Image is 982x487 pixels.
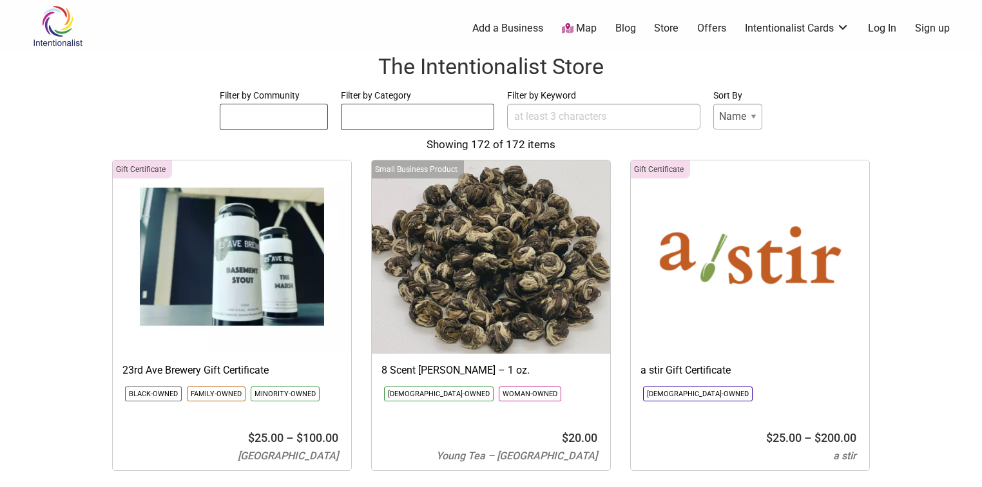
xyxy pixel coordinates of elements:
li: Click to show only this community [643,387,753,401]
span: $ [766,431,773,444]
label: Sort By [713,88,762,104]
a: Offers [697,21,726,35]
a: Sign up [915,21,950,35]
a: Store [654,21,679,35]
div: Showing 172 of 172 items [13,137,969,153]
bdi: 20.00 [562,431,597,444]
label: Filter by Category [341,88,494,104]
img: Young Tea 8 Scent Jasmine Green Pearl [372,160,610,354]
span: – [804,431,812,444]
span: $ [814,431,821,444]
bdi: 100.00 [296,431,338,444]
li: Click to show only this community [499,387,561,401]
a: Add a Business [472,21,543,35]
div: Click to show only this category [372,160,464,178]
span: [GEOGRAPHIC_DATA] [238,450,338,462]
span: $ [248,431,255,444]
div: Click to show only this category [113,160,172,178]
bdi: 25.00 [766,431,802,444]
span: a stir [833,450,856,462]
input: at least 3 characters [507,104,700,129]
img: Intentionalist [27,5,88,47]
h3: 8 Scent [PERSON_NAME] – 1 oz. [381,363,601,377]
bdi: 25.00 [248,431,284,444]
a: Map [562,21,597,36]
h3: a stir Gift Certificate [640,363,860,377]
a: Blog [615,21,636,35]
span: – [286,431,294,444]
h1: The Intentionalist Store [13,52,969,82]
li: Click to show only this community [125,387,182,401]
li: Click to show only this community [251,387,320,401]
li: Click to show only this community [384,387,494,401]
li: Click to show only this community [187,387,246,401]
a: Intentionalist Cards [745,21,849,35]
label: Filter by Community [220,88,328,104]
span: $ [562,431,568,444]
div: Click to show only this category [631,160,690,178]
bdi: 200.00 [814,431,856,444]
label: Filter by Keyword [507,88,700,104]
span: $ [296,431,303,444]
a: Log In [868,21,896,35]
h3: 23rd Ave Brewery Gift Certificate [122,363,342,377]
span: Young Tea – [GEOGRAPHIC_DATA] [436,450,597,462]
